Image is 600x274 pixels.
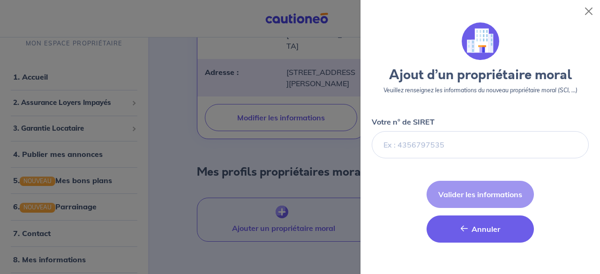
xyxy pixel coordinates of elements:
[462,22,499,60] img: illu_company.svg
[427,215,534,243] button: Annuler
[372,67,589,83] h3: Ajout d’un propriétaire moral
[581,4,596,19] button: Close
[372,131,589,158] input: Ex : 4356797535
[383,87,577,94] em: Veuillez renseignez les informations du nouveau propriétaire moral (SCI, ...)
[372,116,435,127] p: Votre n° de SIRET
[472,224,500,234] span: Annuler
